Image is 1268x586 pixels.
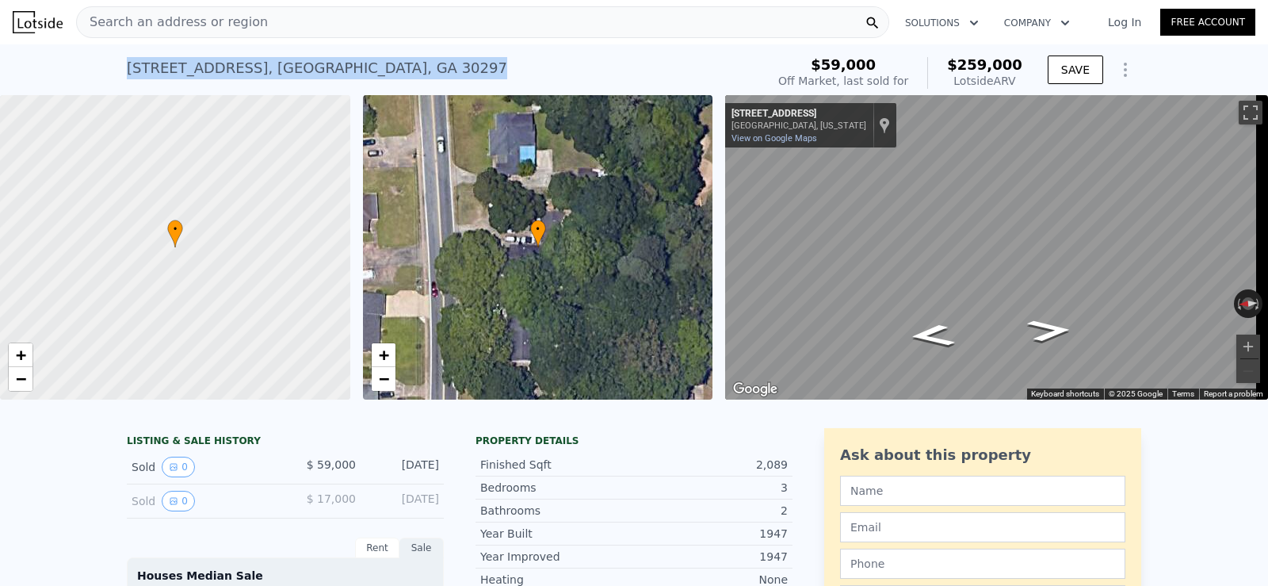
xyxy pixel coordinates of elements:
[1204,389,1263,398] a: Report a problem
[840,476,1125,506] input: Name
[725,95,1268,400] div: Map
[811,56,876,73] span: $59,000
[167,222,183,236] span: •
[132,491,273,511] div: Sold
[1109,389,1163,398] span: © 2025 Google
[9,343,32,367] a: Zoom in
[634,526,788,542] div: 1947
[1109,54,1141,86] button: Show Options
[13,11,63,33] img: Lotside
[1089,14,1160,30] a: Log In
[369,457,439,477] div: [DATE]
[634,503,788,519] div: 2
[480,503,634,519] div: Bathrooms
[1160,9,1255,36] a: Free Account
[369,491,439,511] div: [DATE]
[1233,297,1262,311] button: Reset the view
[1048,56,1103,84] button: SAVE
[372,343,395,367] a: Zoom in
[1236,335,1260,358] button: Zoom in
[480,480,634,496] div: Bedrooms
[634,457,788,473] div: 2,089
[167,220,183,247] div: •
[399,538,444,558] div: Sale
[729,379,781,400] img: Google
[137,568,433,584] div: Houses Median Sale
[890,319,975,352] path: Go North, Ash St
[1239,101,1262,124] button: Toggle fullscreen view
[1008,314,1091,347] path: Go South, Ash St
[991,9,1083,37] button: Company
[1031,389,1099,400] button: Keyboard shortcuts
[731,133,817,144] a: View on Google Maps
[778,73,908,89] div: Off Market, last sold for
[132,457,273,477] div: Sold
[162,491,195,511] button: View historical data
[16,345,26,365] span: +
[1236,359,1260,383] button: Zoom out
[480,457,634,473] div: Finished Sqft
[530,222,546,236] span: •
[840,512,1125,542] input: Email
[77,13,268,32] span: Search an address or region
[840,444,1125,466] div: Ask about this property
[480,549,634,565] div: Year Improved
[355,538,399,558] div: Rent
[372,367,395,391] a: Zoom out
[1172,389,1194,398] a: Terms (opens in new tab)
[634,549,788,565] div: 1947
[731,121,866,131] div: [GEOGRAPHIC_DATA], [US_STATE]
[378,345,388,365] span: +
[729,379,781,400] a: Open this area in Google Maps (opens a new window)
[892,9,991,37] button: Solutions
[1234,289,1243,318] button: Rotate counterclockwise
[127,57,507,79] div: [STREET_ADDRESS] , [GEOGRAPHIC_DATA] , GA 30297
[840,549,1125,579] input: Phone
[1255,289,1263,318] button: Rotate clockwise
[9,367,32,391] a: Zoom out
[947,73,1022,89] div: Lotside ARV
[879,117,890,134] a: Show location on map
[731,108,866,121] div: [STREET_ADDRESS]
[162,457,195,477] button: View historical data
[378,369,388,389] span: −
[307,458,356,471] span: $ 59,000
[16,369,26,389] span: −
[480,526,634,542] div: Year Built
[634,480,788,496] div: 3
[947,56,1022,73] span: $259,000
[307,492,356,505] span: $ 17,000
[725,95,1268,400] div: Street View
[475,435,792,447] div: Property details
[530,220,546,247] div: •
[127,435,444,450] div: LISTING & SALE HISTORY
